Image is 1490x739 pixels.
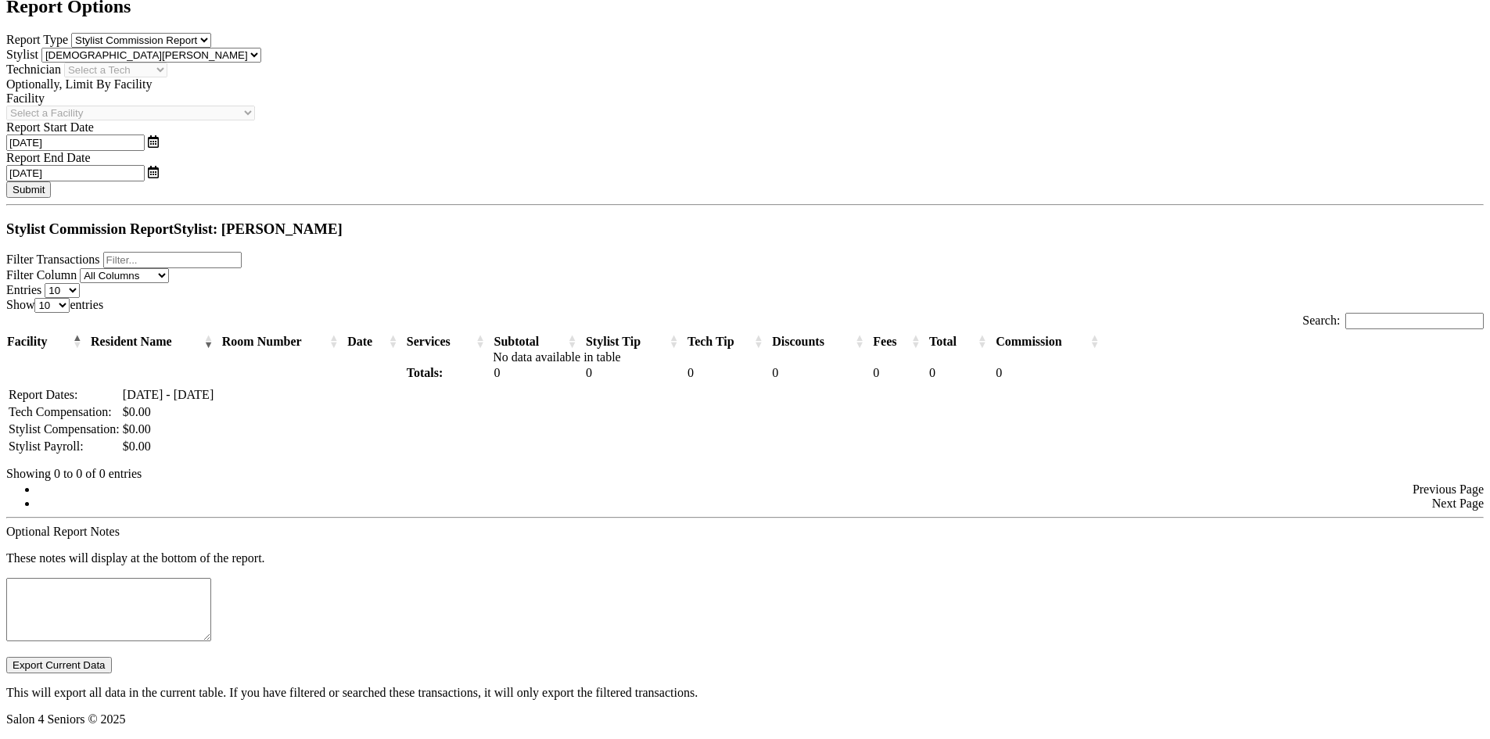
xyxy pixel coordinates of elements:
th: Subtotal: activate to sort column ascending [494,334,585,350]
p: This will export all data in the current table. If you have filtered or searched these transactio... [6,686,1484,700]
th: Discounts: activate to sort column ascending [771,334,872,350]
td: Report Dates: [8,387,120,403]
td: Stylist Payroll: [8,439,120,454]
td: 0 [771,365,872,381]
p: Salon 4 Seniors © 2025 [6,712,1484,726]
td: $0.00 [122,439,214,454]
td: 0 [494,365,585,381]
label: Report End Date [6,151,91,164]
th: Resident Name: activate to sort column ascending [90,334,221,350]
label: Filter Transactions [6,253,100,266]
th: Room Number: activate to sort column ascending [221,334,346,350]
a: toggle [148,166,159,179]
label: Report Start Date [6,120,94,134]
label: Entries [6,283,41,296]
label: Search: [1302,314,1484,327]
th: Facility: activate to sort column descending [6,334,90,350]
h3: Stylist Commission Report [6,221,1484,238]
td: $0.00 [122,404,214,420]
label: Show entries [6,298,103,311]
input: Search: [1345,313,1484,329]
label: Report Type [6,33,68,46]
input: Select Date [6,135,145,151]
input: Filter... [103,252,242,268]
input: Select Date [6,165,145,181]
td: [DATE] - [DATE] [122,387,214,403]
div: Showing 0 to 0 of 0 entries [6,456,1484,481]
span: Stylist: [PERSON_NAME] [174,221,343,237]
label: Facility [6,91,45,105]
select: Showentries [34,298,70,313]
button: Submit [6,181,51,198]
td: Stylist Compensation: [8,422,120,437]
label: Optionally, Limit By Facility [6,77,153,91]
p: These notes will display at the bottom of the report. [6,551,1484,565]
td: 0 [687,365,771,381]
th: Services: activate to sort column ascending [406,334,494,350]
td: 0 [585,365,687,381]
td: 0 [872,365,928,381]
td: Tech Compensation: [8,404,120,420]
th: Tech Tip: activate to sort column ascending [687,334,771,350]
td: $0.00 [122,422,214,437]
th: Commission: activate to sort column ascending [995,334,1108,350]
a: toggle [148,135,159,149]
strong: Totals: [407,366,443,379]
label: Stylist [6,48,38,61]
button: Export Current Data [6,657,112,673]
th: Date: activate to sort column ascending [346,334,406,350]
th: Total: activate to sort column ascending [928,334,995,350]
a: Next Page [1432,497,1484,510]
td: 0 [995,365,1108,381]
label: Optional Report Notes [6,525,120,538]
td: No data available in table [6,350,1108,365]
label: Technician [6,63,61,76]
label: Filter Column [6,268,77,282]
td: 0 [928,365,995,381]
a: Previous Page [1413,483,1484,496]
th: Stylist Tip: activate to sort column ascending [585,334,687,350]
th: Fees: activate to sort column ascending [872,334,928,350]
